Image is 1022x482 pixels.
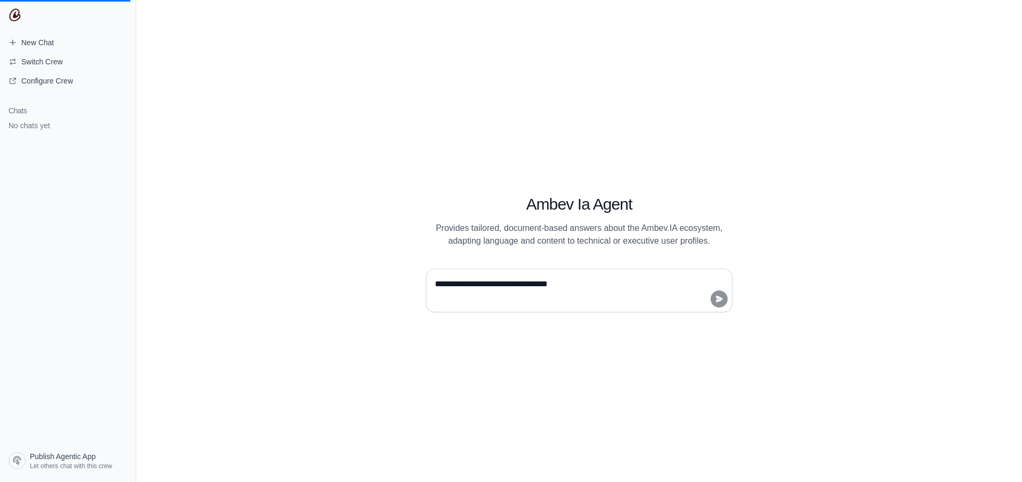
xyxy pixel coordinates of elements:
iframe: Chat Widget [969,431,1022,482]
h1: Ambev Ia Agent [426,195,732,214]
span: Publish Agentic App [30,451,96,462]
img: CrewAI Logo [9,9,21,21]
a: New Chat [4,34,131,51]
span: Switch Crew [21,56,63,67]
span: Let others chat with this crew [30,462,112,470]
a: Configure Crew [4,72,131,89]
p: Provides tailored, document-based answers about the Ambev.IA ecosystem, adapting language and con... [426,222,732,247]
span: New Chat [21,37,54,48]
button: Switch Crew [4,53,131,70]
span: Configure Crew [21,76,73,86]
a: Publish Agentic App Let others chat with this crew [4,448,131,473]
